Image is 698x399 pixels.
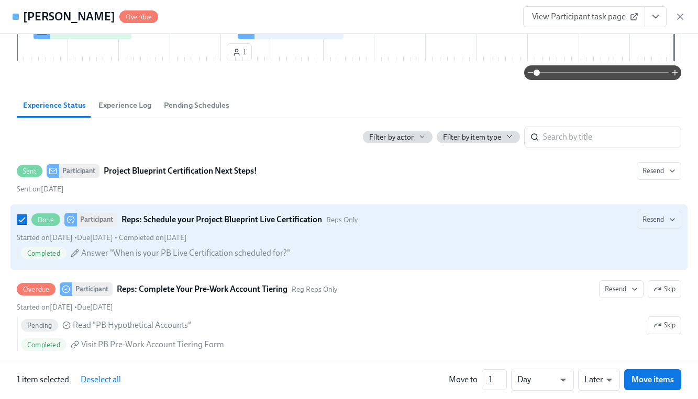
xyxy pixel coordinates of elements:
[17,233,73,242] span: Wednesday, August 20th 2025, 4:21 pm
[72,282,113,296] div: Participant
[119,13,158,21] span: Overdue
[77,213,117,226] div: Participant
[23,9,115,25] h4: [PERSON_NAME]
[73,369,128,390] button: Deselect all
[631,374,674,385] span: Move items
[326,215,358,225] span: This task uses the "Reps Only" audience
[653,284,675,294] span: Skip
[21,249,67,257] span: Completed
[81,247,290,259] span: Answer "When is your PB Live Certification scheduled for?"
[164,99,229,111] span: Pending Schedules
[637,211,681,229] button: DoneParticipantReps: Schedule your Project Blueprint Live CertificationReps OnlyStarted on[DATE] ...
[73,320,191,331] span: Read "PB Hypothetical Accounts"
[59,164,99,178] div: Participant
[77,303,113,312] span: Monday, September 8th 2025, 9:00 am
[437,131,520,143] button: Filter by item type
[17,286,56,293] span: Overdue
[449,374,478,385] div: Move to
[642,166,675,176] span: Resend
[648,316,681,334] button: OverdueParticipantReps: Complete Your Pre-Work Account TieringReg Reps OnlyResendSkipStarted on[D...
[292,284,337,294] span: This task uses the "Reg Reps Only" audience
[578,369,620,391] div: Later
[624,369,681,390] button: Move items
[117,283,287,295] strong: Reps: Complete Your Pre-Work Account Tiering
[648,280,681,298] button: OverdueParticipantReps: Complete Your Pre-Work Account TieringReg Reps OnlyResendStarted on[DATE]...
[81,374,121,385] span: Deselect all
[369,132,414,142] span: Filter by actor
[642,214,675,225] span: Resend
[98,99,151,111] span: Experience Log
[21,322,58,329] span: Pending
[605,284,638,294] span: Resend
[443,132,501,142] span: Filter by item type
[532,12,636,22] span: View Participant task page
[121,213,322,226] strong: Reps: Schedule your Project Blueprint Live Certification
[227,43,252,61] button: 1
[653,320,675,330] span: Skip
[511,369,574,391] div: Day
[77,233,113,242] span: Wednesday, September 3rd 2025, 9:00 am
[543,127,681,147] input: Search by title
[363,131,433,143] button: Filter by actor
[637,162,681,180] button: SentParticipantProject Blueprint Certification Next Steps!Sent on[DATE]
[81,339,224,350] span: Visit PB Pre-Work Account Tiering Form
[17,233,187,243] div: • •
[645,6,667,27] button: View task page
[17,167,42,175] span: Sent
[17,302,113,312] div: •
[104,165,257,177] strong: Project Blueprint Certification Next Steps!
[119,233,187,242] span: Tuesday, September 2nd 2025, 2:08 pm
[17,185,64,193] span: Wednesday, August 20th 2025, 12:11 pm
[31,216,60,224] span: Done
[599,280,644,298] button: OverdueParticipantReps: Complete Your Pre-Work Account TieringReg Reps OnlySkipStarted on[DATE] •...
[23,99,86,111] span: Experience Status
[17,374,69,385] p: 1 item selected
[232,47,246,58] span: 1
[17,303,73,312] span: Monday, September 1st 2025, 9:01 am
[523,6,645,27] a: View Participant task page
[21,341,67,349] span: Completed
